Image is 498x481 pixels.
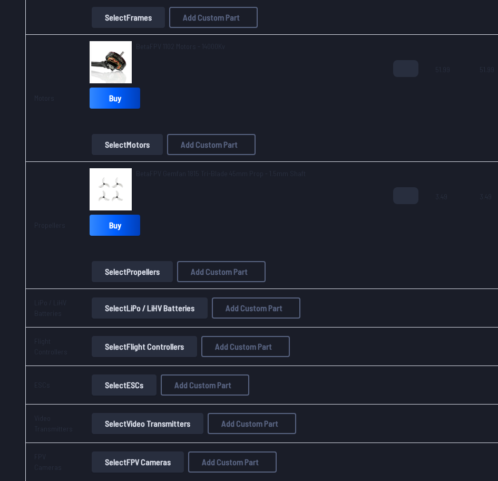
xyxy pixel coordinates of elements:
[92,134,163,155] button: SelectMotors
[90,168,132,210] img: image
[90,413,206,434] a: SelectVideo Transmitters
[183,13,240,22] span: Add Custom Part
[90,336,199,357] a: SelectFlight Controllers
[435,60,463,111] span: 51.99
[161,374,249,396] button: Add Custom Part
[92,374,157,396] button: SelectESCs
[34,220,65,229] a: Propellers
[90,41,132,83] img: image
[90,134,165,155] a: SelectMotors
[92,336,197,357] button: SelectFlight Controllers
[90,451,186,473] a: SelectFPV Cameras
[90,88,140,109] a: Buy
[90,374,159,396] a: SelectESCs
[90,7,167,28] a: SelectFrames
[191,267,248,276] span: Add Custom Part
[92,7,165,28] button: SelectFrames
[136,42,225,51] span: BetaFPV 1102 Motors - 14000Kv
[34,380,50,389] a: ESCs
[167,134,256,155] button: Add Custom Part
[177,261,266,282] button: Add Custom Part
[480,60,494,111] span: 51.99
[221,419,278,428] span: Add Custom Part
[174,381,231,389] span: Add Custom Part
[90,297,210,319] a: SelectLiPo / LiHV Batteries
[188,451,277,473] button: Add Custom Part
[480,187,494,238] span: 3.49
[92,451,184,473] button: SelectFPV Cameras
[212,297,300,319] button: Add Custom Part
[136,168,306,179] a: BetaFPV Gemfan 1815 Tri-Blade 45mm Prop - 1.5mm Shaft
[34,93,54,102] a: Motors
[208,413,296,434] button: Add Custom Part
[226,304,282,312] span: Add Custom Part
[92,413,203,434] button: SelectVideo Transmitters
[181,140,238,149] span: Add Custom Part
[202,458,259,466] span: Add Custom Part
[34,413,73,433] a: Video Transmitters
[92,261,173,282] button: SelectPropellers
[435,187,463,238] span: 3.49
[90,261,175,282] a: SelectPropellers
[169,7,258,28] button: Add Custom Part
[136,169,306,178] span: BetaFPV Gemfan 1815 Tri-Blade 45mm Prop - 1.5mm Shaft
[92,297,208,319] button: SelectLiPo / LiHV Batteries
[34,452,62,472] a: FPV Cameras
[136,41,225,52] a: BetaFPV 1102 Motors - 14000Kv
[201,336,290,357] button: Add Custom Part
[90,215,140,236] a: Buy
[34,298,66,318] a: LiPo / LiHV Batteries
[215,342,272,351] span: Add Custom Part
[34,336,67,356] a: Flight Controllers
